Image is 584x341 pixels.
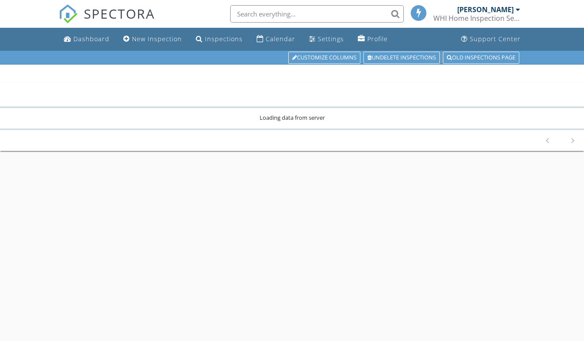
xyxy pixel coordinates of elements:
a: Settings [306,31,347,47]
a: Customize Columns [288,52,360,64]
img: The Best Home Inspection Software - Spectora [59,4,78,23]
input: Search everything... [230,5,404,23]
a: Undelete inspections [363,52,440,64]
a: Inspections [192,31,246,47]
a: Dashboard [60,31,113,47]
a: Support Center [458,31,524,47]
div: [PERSON_NAME] [457,5,514,14]
div: Calendar [266,35,295,43]
div: Support Center [470,35,521,43]
div: Settings [318,35,344,43]
div: New Inspection [132,35,182,43]
div: Profile [367,35,388,43]
div: Dashboard [73,35,109,43]
span: SPECTORA [84,4,155,23]
a: New Inspection [120,31,185,47]
a: SPECTORA [59,12,155,30]
div: WHI Home Inspection Services [433,14,520,23]
div: Inspections [205,35,243,43]
a: Calendar [253,31,299,47]
a: Profile [354,31,391,47]
a: Old inspections page [443,52,519,64]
